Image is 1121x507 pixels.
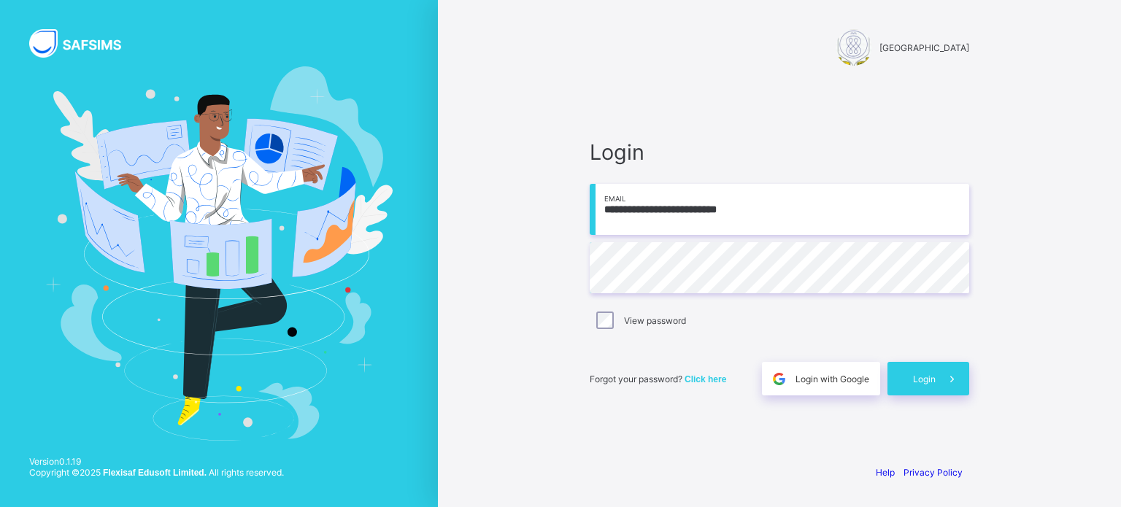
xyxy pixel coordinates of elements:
[913,374,936,384] span: Login
[103,468,207,478] strong: Flexisaf Edusoft Limited.
[879,42,969,53] span: [GEOGRAPHIC_DATA]
[796,374,869,384] span: Login with Google
[590,139,969,165] span: Login
[685,374,726,384] a: Click here
[29,467,284,478] span: Copyright © 2025 All rights reserved.
[45,66,393,440] img: Hero Image
[904,467,963,478] a: Privacy Policy
[624,315,686,326] label: View password
[876,467,895,478] a: Help
[29,29,139,58] img: SAFSIMS Logo
[685,374,726,384] span: Click here
[29,456,284,467] span: Version 0.1.19
[590,374,726,384] span: Forgot your password?
[771,371,787,387] img: google.396cfc9801f0270233282035f929180a.svg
